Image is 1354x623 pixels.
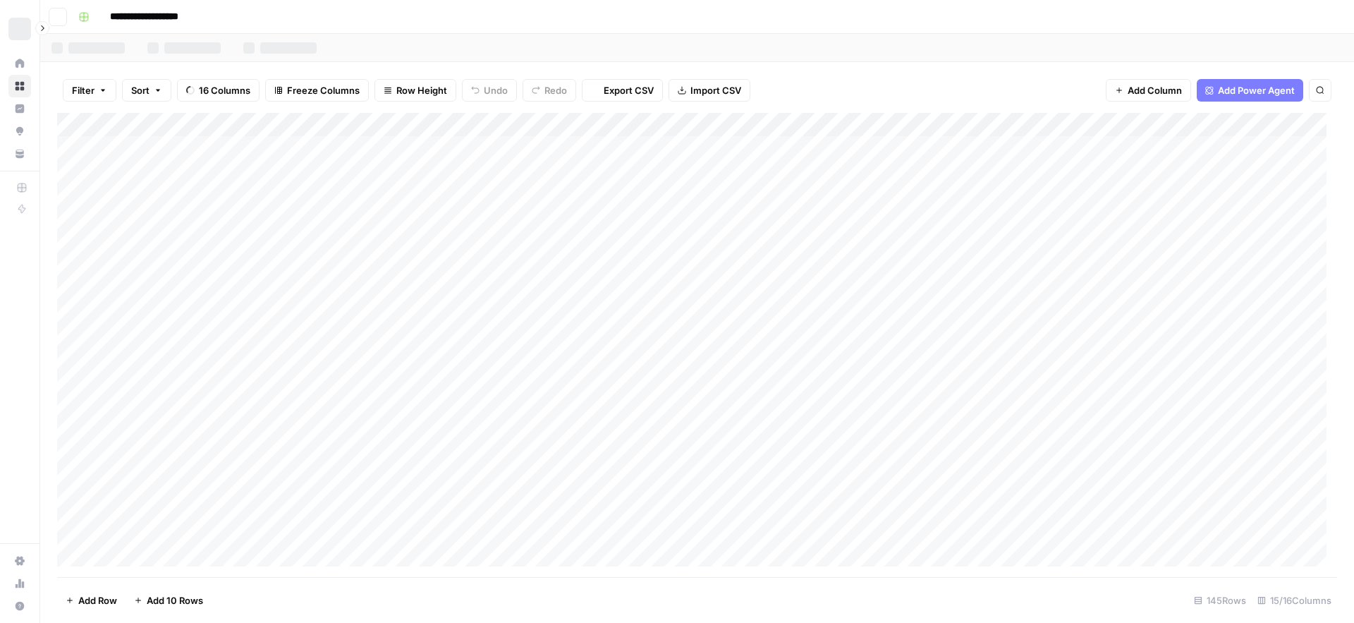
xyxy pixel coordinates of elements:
span: Import CSV [690,83,741,97]
a: Home [8,52,31,75]
button: 16 Columns [177,79,260,102]
a: Browse [8,75,31,97]
span: Freeze Columns [287,83,360,97]
button: Redo [523,79,576,102]
span: Row Height [396,83,447,97]
button: Freeze Columns [265,79,369,102]
button: Import CSV [669,79,750,102]
span: Sort [131,83,150,97]
button: Help + Support [8,595,31,617]
span: 16 Columns [199,83,250,97]
span: Filter [72,83,94,97]
a: Settings [8,550,31,572]
button: Filter [63,79,116,102]
span: Add Column [1128,83,1182,97]
div: 145 Rows [1188,589,1252,612]
a: Your Data [8,143,31,165]
span: Add 10 Rows [147,593,203,607]
button: Undo [462,79,517,102]
span: Add Power Agent [1218,83,1295,97]
a: Opportunities [8,120,31,143]
span: Redo [544,83,567,97]
button: Row Height [374,79,456,102]
button: Add Row [57,589,126,612]
span: Export CSV [604,83,654,97]
button: Add Column [1106,79,1191,102]
span: Add Row [78,593,117,607]
a: Usage [8,572,31,595]
button: Export CSV [582,79,663,102]
button: Add 10 Rows [126,589,212,612]
button: Sort [122,79,171,102]
div: 15/16 Columns [1252,589,1337,612]
span: Undo [484,83,508,97]
a: Insights [8,97,31,120]
button: Add Power Agent [1197,79,1303,102]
